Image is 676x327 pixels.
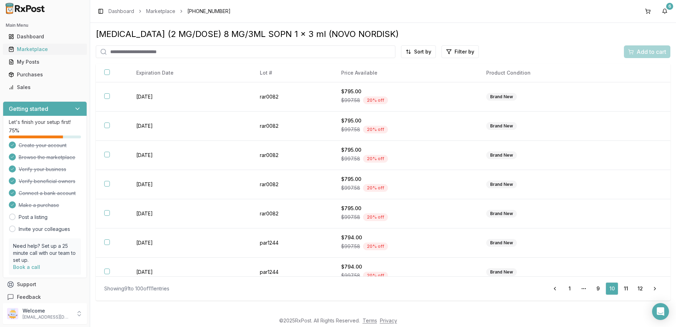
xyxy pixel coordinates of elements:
[8,58,81,65] div: My Posts
[341,205,470,212] div: $795.00
[19,154,75,161] span: Browse the marketplace
[251,228,332,258] td: par1244
[341,234,470,241] div: $794.00
[363,126,388,133] div: 20 % off
[341,243,360,250] span: $997.58
[7,308,18,319] img: User avatar
[128,141,251,170] td: [DATE]
[478,64,618,82] th: Product Condition
[9,119,81,126] p: Let's finish your setup first!
[634,282,646,295] a: 12
[341,184,360,191] span: $997.58
[19,166,66,173] span: Verify your business
[251,82,332,112] td: rar0082
[363,155,388,163] div: 20 % off
[486,181,517,188] div: Brand New
[648,282,662,295] a: Go to next page
[19,202,59,209] span: Make a purchase
[548,282,662,295] nav: pagination
[363,272,388,279] div: 20 % off
[146,8,175,15] a: Marketplace
[591,282,604,295] a: 9
[19,142,67,149] span: Create your account
[486,151,517,159] div: Brand New
[455,48,474,55] span: Filter by
[13,243,77,264] p: Need help? Set up a 25 minute call with our team to set up.
[3,56,87,68] button: My Posts
[341,176,470,183] div: $795.00
[251,258,332,287] td: par1244
[6,23,84,28] h2: Main Menu
[6,68,84,81] a: Purchases
[3,31,87,42] button: Dashboard
[19,178,75,185] span: Verify beneficial owners
[251,170,332,199] td: rar0082
[341,146,470,153] div: $795.00
[17,294,41,301] span: Feedback
[341,263,470,270] div: $794.00
[19,214,48,221] a: Post a listing
[341,214,360,221] span: $997.58
[363,96,388,104] div: 20 % off
[3,291,87,303] button: Feedback
[341,272,360,279] span: $997.58
[3,82,87,93] button: Sales
[606,282,618,295] a: 10
[8,71,81,78] div: Purchases
[187,8,231,15] span: [PHONE_NUMBER]
[486,122,517,130] div: Brand New
[251,199,332,228] td: rar0082
[380,317,397,323] a: Privacy
[8,84,81,91] div: Sales
[8,33,81,40] div: Dashboard
[19,226,70,233] a: Invite your colleagues
[128,199,251,228] td: [DATE]
[401,45,436,58] button: Sort by
[486,210,517,218] div: Brand New
[442,45,479,58] button: Filter by
[128,258,251,287] td: [DATE]
[128,228,251,258] td: [DATE]
[341,117,470,124] div: $795.00
[23,307,71,314] p: Welcome
[3,278,87,291] button: Support
[341,97,360,104] span: $997.58
[9,127,19,134] span: 75 %
[3,69,87,80] button: Purchases
[251,141,332,170] td: rar0082
[3,3,48,14] img: RxPost Logo
[363,243,388,250] div: 20 % off
[128,64,251,82] th: Expiration Date
[128,112,251,141] td: [DATE]
[620,282,632,295] a: 11
[486,268,517,276] div: Brand New
[108,8,231,15] nav: breadcrumb
[333,64,478,82] th: Price Available
[6,43,84,56] a: Marketplace
[486,239,517,247] div: Brand New
[563,282,576,295] a: 1
[6,30,84,43] a: Dashboard
[548,282,562,295] a: Go to previous page
[341,88,470,95] div: $795.00
[6,81,84,94] a: Sales
[128,170,251,199] td: [DATE]
[251,64,332,82] th: Lot #
[9,105,48,113] h3: Getting started
[652,303,669,320] div: Open Intercom Messenger
[6,56,84,68] a: My Posts
[363,317,377,323] a: Terms
[659,6,670,17] button: 6
[8,46,81,53] div: Marketplace
[128,82,251,112] td: [DATE]
[104,285,169,292] div: Showing 91 to 100 of 111 entries
[341,155,360,162] span: $997.58
[108,8,134,15] a: Dashboard
[13,264,40,270] a: Book a call
[251,112,332,141] td: rar0082
[3,44,87,55] button: Marketplace
[363,184,388,192] div: 20 % off
[414,48,431,55] span: Sort by
[486,93,517,101] div: Brand New
[341,126,360,133] span: $997.58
